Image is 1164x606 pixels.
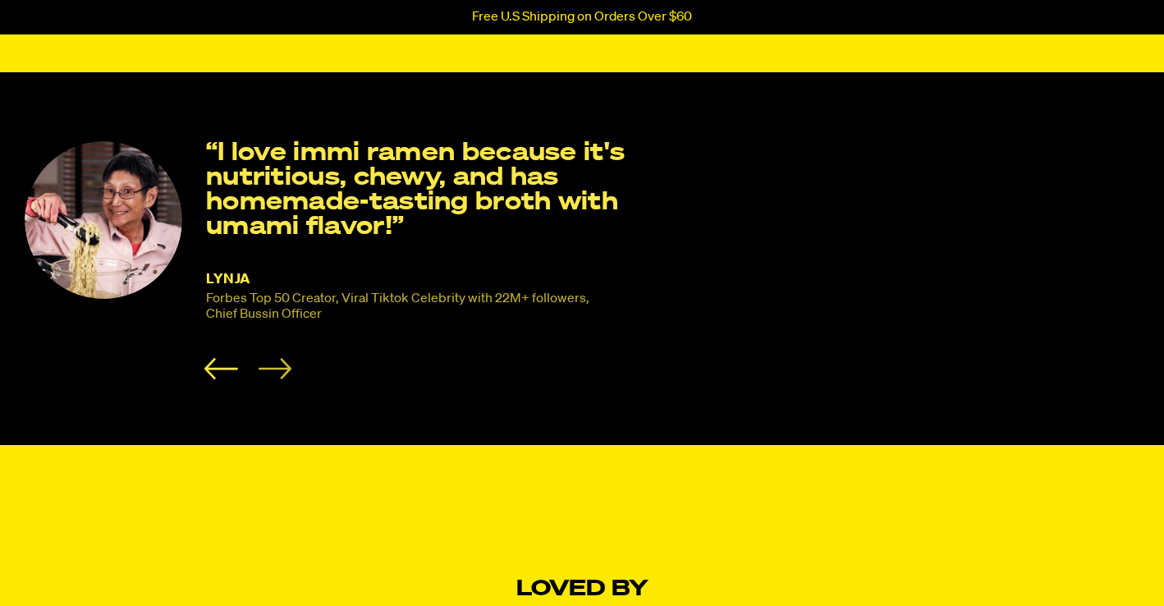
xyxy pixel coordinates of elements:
[206,273,250,287] span: Lynja
[39,576,1125,603] h2: Loved By
[472,10,692,25] p: Free U.S Shipping on Orders Over $60
[7,141,1157,379] div: immi testimonials
[258,358,291,379] button: Next slide
[206,141,638,240] p: “I love immi ramen because it's nutritious, chewy, and has homemade-tasting broth with umami flav...
[24,141,638,379] li: 8 of 8
[204,358,238,379] button: Previous slide
[206,292,589,323] small: Forbes Top 50 Creator, Viral Tiktok Celebrity with 22M+ followers, Chief Bussin Officer
[25,141,182,299] img: Lynja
